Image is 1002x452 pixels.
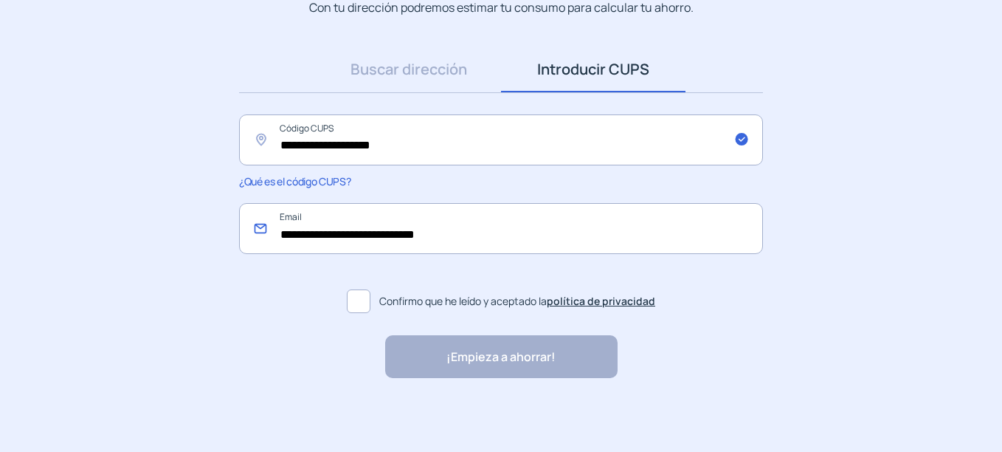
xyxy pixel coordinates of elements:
[379,293,655,309] span: Confirmo que he leído y aceptado la
[501,47,685,92] a: Introducir CUPS
[239,174,350,188] span: ¿Qué es el código CUPS?
[547,294,655,308] a: política de privacidad
[317,47,501,92] a: Buscar dirección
